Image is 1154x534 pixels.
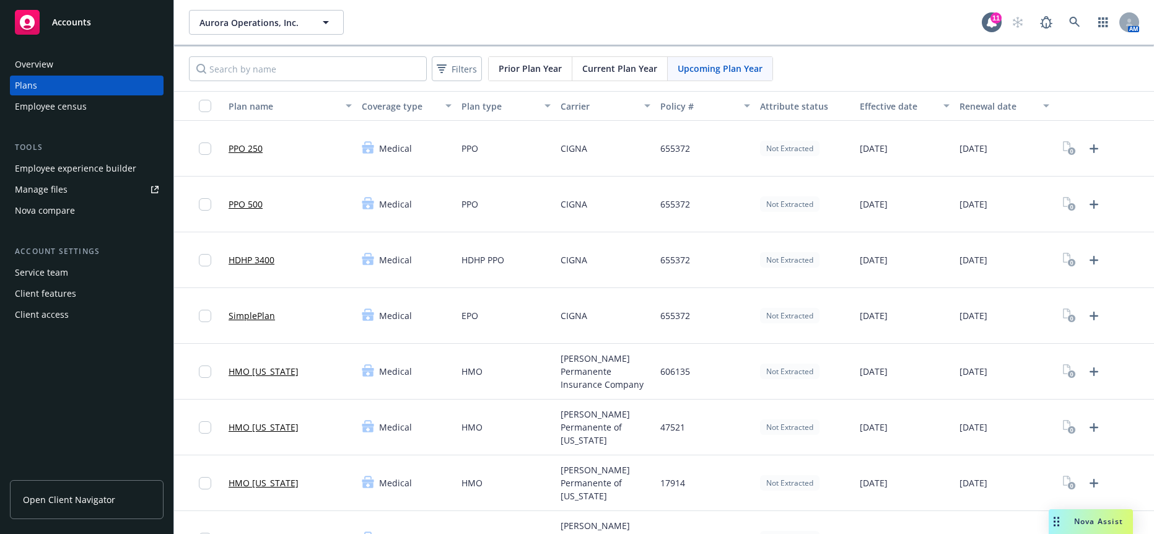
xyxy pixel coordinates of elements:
span: [PERSON_NAME] Permanente of [US_STATE] [561,408,650,447]
div: Overview [15,55,53,74]
span: [DATE] [959,309,987,322]
a: HMO [US_STATE] [229,421,299,434]
a: Report a Bug [1034,10,1059,35]
span: 655372 [660,198,690,211]
a: View Plan Documents [1059,473,1079,493]
a: Service team [10,263,164,282]
span: [DATE] [860,198,888,211]
a: SimplePlan [229,309,275,322]
button: Plan type [457,91,556,121]
span: HMO [461,476,483,489]
a: Overview [10,55,164,74]
span: [DATE] [959,421,987,434]
div: Not Extracted [760,252,820,268]
a: View Plan Documents [1059,195,1079,214]
button: Plan name [224,91,357,121]
a: View Plan Documents [1059,139,1079,159]
input: Toggle Row Selected [199,198,211,211]
span: Accounts [52,17,91,27]
span: CIGNA [561,309,587,322]
button: Aurora Operations, Inc. [189,10,344,35]
a: Client access [10,305,164,325]
div: Service team [15,263,68,282]
span: CIGNA [561,198,587,211]
div: Plan name [229,100,338,113]
div: Plan type [461,100,538,113]
span: [DATE] [959,198,987,211]
span: [DATE] [959,253,987,266]
div: 11 [990,12,1002,24]
div: Not Extracted [760,308,820,323]
span: Prior Plan Year [499,62,562,75]
span: [DATE] [860,421,888,434]
span: PPO [461,198,478,211]
div: Renewal date [959,100,1036,113]
span: HMO [461,365,483,378]
span: Medical [379,198,412,211]
div: Attribute status [760,100,850,113]
a: View Plan Documents [1059,306,1079,326]
a: Employee census [10,97,164,116]
span: Open Client Navigator [23,493,115,506]
div: Drag to move [1049,509,1064,534]
span: Medical [379,476,412,489]
a: PPO 500 [229,198,263,211]
a: Plans [10,76,164,95]
div: Policy # [660,100,737,113]
span: Medical [379,253,412,266]
span: [DATE] [959,142,987,155]
div: Client access [15,305,69,325]
input: Toggle Row Selected [199,310,211,322]
button: Carrier [556,91,655,121]
div: Client features [15,284,76,304]
span: Medical [379,421,412,434]
a: Upload Plan Documents [1084,418,1104,437]
span: Filters [452,63,477,76]
span: [DATE] [860,476,888,489]
input: Toggle Row Selected [199,254,211,266]
span: [DATE] [860,309,888,322]
div: Carrier [561,100,637,113]
input: Toggle Row Selected [199,142,211,155]
input: Toggle Row Selected [199,365,211,378]
span: Nova Assist [1074,516,1123,527]
span: [DATE] [959,476,987,489]
span: HMO [461,421,483,434]
span: CIGNA [561,142,587,155]
div: Nova compare [15,201,75,221]
span: Medical [379,309,412,322]
a: HDHP 3400 [229,253,274,266]
div: Not Extracted [760,196,820,212]
input: Toggle Row Selected [199,477,211,489]
div: Not Extracted [760,419,820,435]
button: Coverage type [357,91,457,121]
span: 606135 [660,365,690,378]
button: Effective date [855,91,955,121]
a: View Plan Documents [1059,362,1079,382]
div: Not Extracted [760,141,820,156]
div: Account settings [10,245,164,258]
a: Employee experience builder [10,159,164,178]
a: Upload Plan Documents [1084,306,1104,326]
a: HMO [US_STATE] [229,365,299,378]
a: View Plan Documents [1059,418,1079,437]
div: Effective date [860,100,936,113]
button: Filters [432,56,482,81]
div: Not Extracted [760,475,820,491]
a: Switch app [1091,10,1116,35]
button: Nova Assist [1049,509,1133,534]
span: HDHP PPO [461,253,504,266]
a: HMO [US_STATE] [229,476,299,489]
a: Upload Plan Documents [1084,473,1104,493]
span: [DATE] [860,142,888,155]
a: View Plan Documents [1059,250,1079,270]
span: Upcoming Plan Year [678,62,763,75]
span: [PERSON_NAME] Permanente of [US_STATE] [561,463,650,502]
span: [DATE] [860,253,888,266]
a: Search [1062,10,1087,35]
span: [DATE] [860,365,888,378]
span: Medical [379,365,412,378]
input: Toggle Row Selected [199,421,211,434]
span: [PERSON_NAME] Permanente Insurance Company [561,352,650,391]
span: 47521 [660,421,685,434]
